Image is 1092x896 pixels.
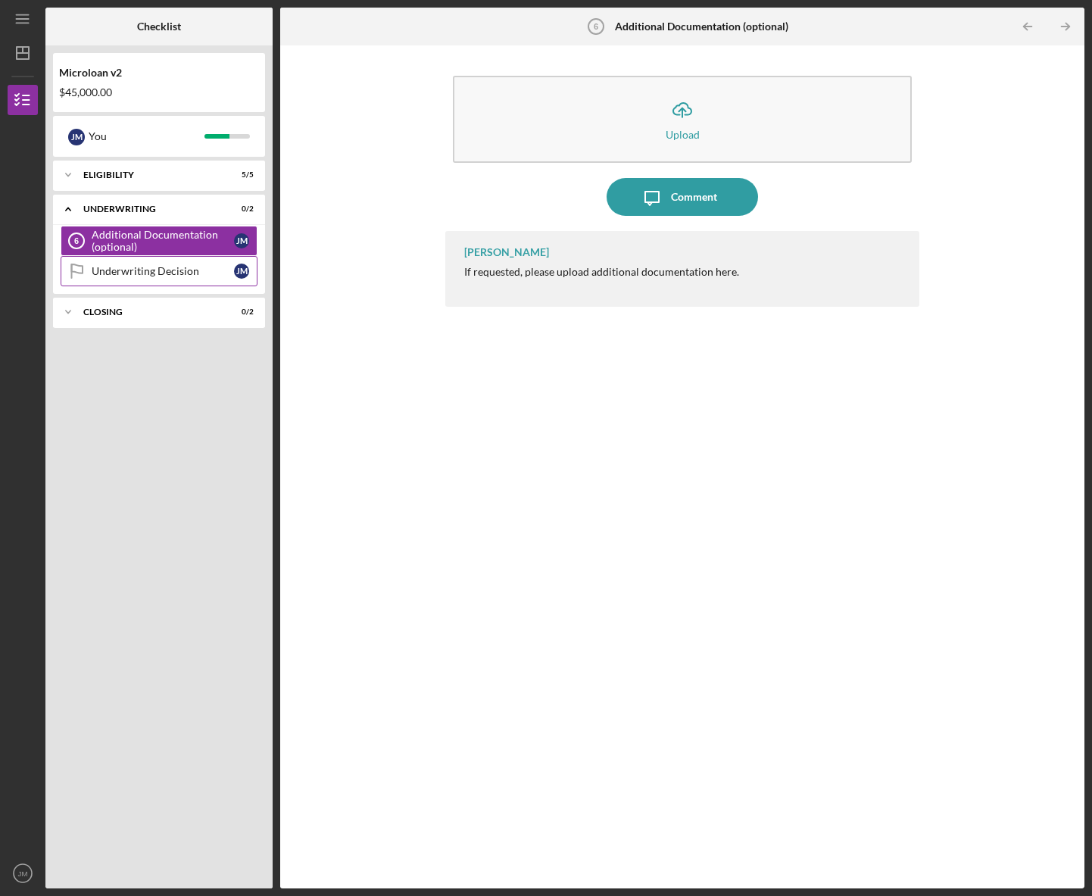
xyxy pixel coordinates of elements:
div: If requested, please upload additional documentation here. [464,266,739,278]
a: Underwriting DecisionJM [61,256,257,286]
div: J M [234,264,249,279]
div: Eligibility [83,170,216,180]
div: [PERSON_NAME] [464,246,549,258]
div: J M [234,233,249,248]
div: $45,000.00 [59,86,259,98]
button: Comment [607,178,758,216]
tspan: 6 [74,236,79,245]
div: Microloan v2 [59,67,259,79]
div: Upload [666,129,700,140]
button: Upload [453,76,911,163]
div: You [89,123,204,149]
text: JM [18,869,28,878]
div: Additional Documentation (optional) [92,229,234,253]
div: 5 / 5 [226,170,254,180]
b: Additional Documentation (optional) [615,20,788,33]
div: J M [68,129,85,145]
div: Underwriting Decision [92,265,234,277]
a: 6Additional Documentation (optional)JM [61,226,257,256]
div: Underwriting [83,204,216,214]
div: 0 / 2 [226,204,254,214]
div: Closing [83,308,216,317]
div: 0 / 2 [226,308,254,317]
tspan: 6 [593,22,597,31]
div: Comment [671,178,717,216]
button: JM [8,858,38,888]
b: Checklist [137,20,181,33]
